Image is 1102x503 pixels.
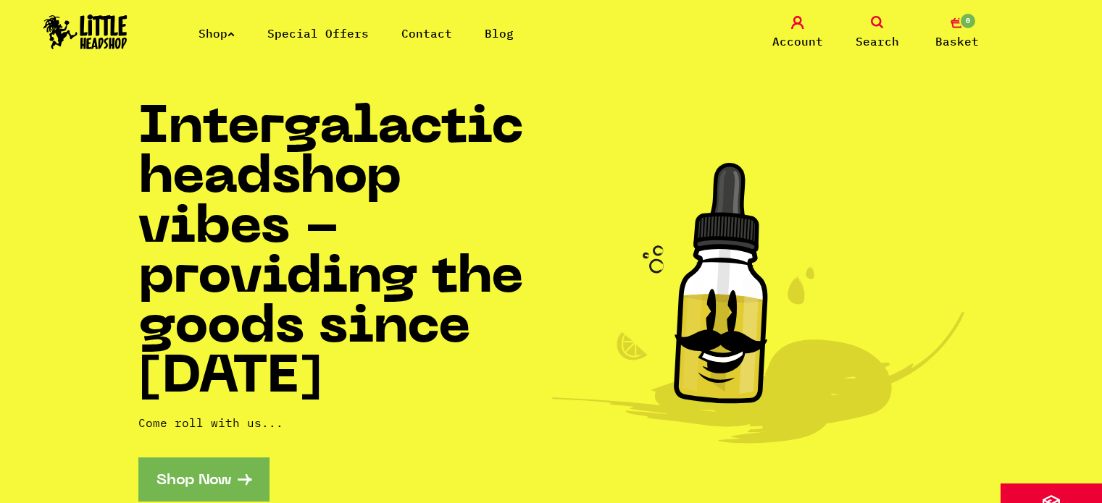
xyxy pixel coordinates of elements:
[935,33,979,50] span: Basket
[138,104,551,404] h1: Intergalactic headshop vibes - providing the goods since [DATE]
[959,12,977,30] span: 0
[485,26,514,41] a: Blog
[772,33,823,50] span: Account
[267,26,369,41] a: Special Offers
[401,26,452,41] a: Contact
[921,16,993,50] a: 0 Basket
[841,16,914,50] a: Search
[138,457,270,502] a: Shop Now
[43,14,128,49] img: Little Head Shop Logo
[856,33,899,50] span: Search
[199,26,235,41] a: Shop
[138,414,551,431] p: Come roll with us...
